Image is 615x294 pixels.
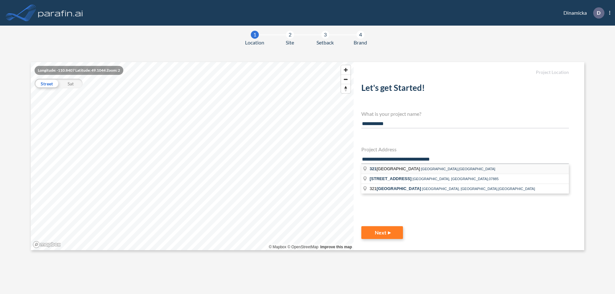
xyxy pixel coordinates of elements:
[35,66,123,75] div: Longitude: -110.8407 Latitude: 49.1044 Zoom: 2
[361,146,569,152] h4: Project Address
[321,31,329,39] div: 3
[320,245,352,249] a: Improve this map
[35,79,59,88] div: Street
[357,31,365,39] div: 4
[286,39,294,46] span: Site
[286,31,294,39] div: 2
[59,79,83,88] div: Sat
[361,70,569,75] h5: Project Location
[361,226,403,239] button: Next
[245,39,264,46] span: Location
[269,245,286,249] a: Mapbox
[37,6,84,19] img: logo
[287,245,318,249] a: OpenStreetMap
[370,166,377,171] span: 321
[341,65,350,75] button: Zoom in
[370,176,412,181] span: [STREET_ADDRESS]
[361,111,569,117] h4: What is your project name?
[316,39,334,46] span: Setback
[354,39,367,46] span: Brand
[251,31,259,39] div: 1
[370,166,421,171] span: [GEOGRAPHIC_DATA]
[370,186,422,191] span: 321
[33,241,61,248] a: Mapbox homepage
[422,187,535,191] span: [GEOGRAPHIC_DATA], [GEOGRAPHIC_DATA],[GEOGRAPHIC_DATA]
[377,186,421,191] span: [GEOGRAPHIC_DATA]
[421,167,495,171] span: [GEOGRAPHIC_DATA],[GEOGRAPHIC_DATA]
[597,10,601,16] p: D
[361,83,569,95] h2: Let's get Started!
[413,177,499,181] span: [GEOGRAPHIC_DATA], [GEOGRAPHIC_DATA],07885
[31,62,354,250] canvas: Map
[341,75,350,84] button: Zoom out
[341,84,350,93] button: Reset bearing to north
[554,7,610,19] div: Dinamicka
